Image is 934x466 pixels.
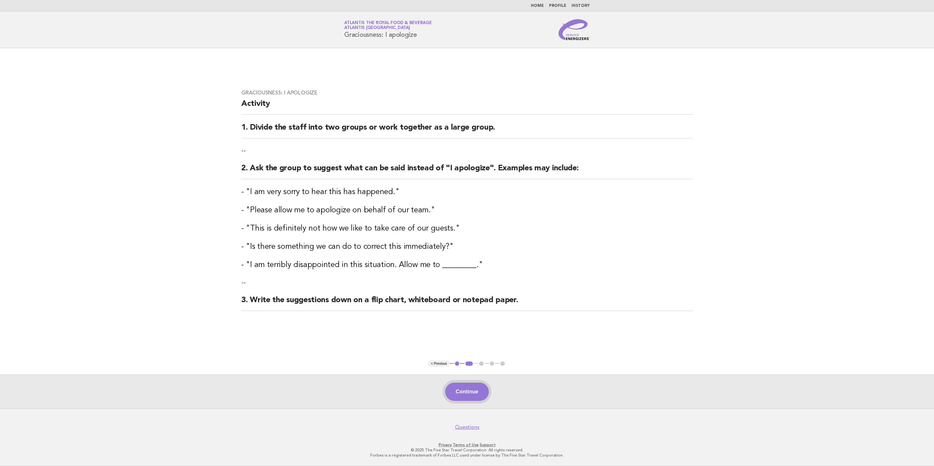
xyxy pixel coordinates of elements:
[344,21,432,30] a: Atlantis the Royal Food & BeverageAtlantis [GEOGRAPHIC_DATA]
[344,26,410,30] span: Atlantis [GEOGRAPHIC_DATA]
[464,360,474,367] button: 2
[241,242,693,252] h3: - "Is there something we can do to correct this immediately?"
[241,223,693,234] h3: - "This is definitely not how we like to take care of our guests."
[344,21,432,38] h1: Graciousness: I apologize
[454,360,460,367] button: 1
[455,424,479,431] a: Questions
[480,443,496,447] a: Support
[241,260,693,270] h3: - "I am terribly disappointed in this situation. Allow me to _________."
[241,187,693,197] h3: - "I am very sorry to hear this has happened."
[428,360,449,367] button: < Previous
[268,447,666,453] p: © 2025 The Five Star Travel Corporation. All rights reserved.
[531,4,544,8] a: Home
[445,383,488,401] button: Continue
[439,443,452,447] a: Privacy
[268,453,666,458] p: Forbes is a registered trademark of Forbes LLC used under license by The Five Star Travel Corpora...
[241,278,693,287] p: --
[241,99,693,115] h2: Activity
[549,4,566,8] a: Profile
[241,90,693,96] h3: Graciousness: I apologize
[241,295,693,311] h2: 3. Write the suggestions down on a flip chart, whiteboard or notepad paper.
[559,19,590,40] img: Service Energizers
[241,146,693,155] p: --
[572,4,590,8] a: History
[241,122,693,138] h2: 1. Divide the staff into two groups or work together as a large group.
[453,443,479,447] a: Terms of Use
[241,163,693,179] h2: 2. Ask the group to suggest what can be said instead of "I apologize". Examples may include:
[241,205,693,216] h3: - "Please allow me to apologize on behalf of our team."
[268,442,666,447] p: · ·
